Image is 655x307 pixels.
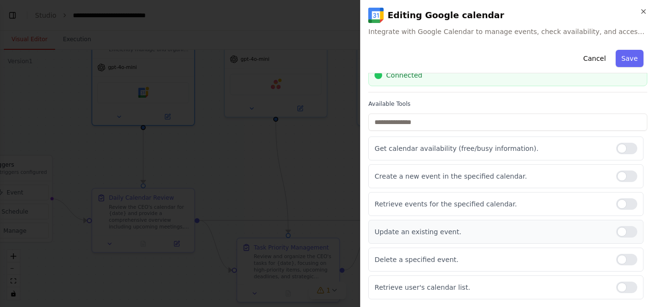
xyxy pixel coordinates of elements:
p: Delete a specified event. [374,255,608,264]
p: Get calendar availability (free/busy information). [374,144,608,153]
span: Integrate with Google Calendar to manage events, check availability, and access calendar data. [368,27,647,36]
label: Available Tools [368,100,647,108]
img: Google calendar [368,8,384,23]
h2: Editing Google calendar [368,8,647,23]
p: Retrieve events for the specified calendar. [374,199,608,209]
p: Update an existing event. [374,227,608,237]
p: Retrieve user's calendar list. [374,283,608,292]
button: Cancel [577,50,611,67]
p: Create a new event in the specified calendar. [374,171,608,181]
span: Connected [386,70,422,80]
button: Save [616,50,643,67]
